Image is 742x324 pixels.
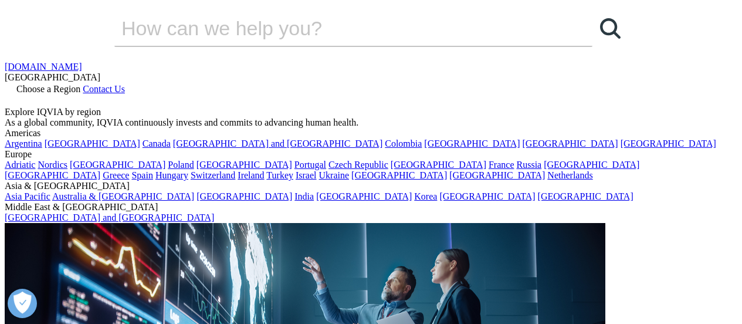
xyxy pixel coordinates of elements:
[45,139,140,148] a: [GEOGRAPHIC_DATA]
[328,160,388,170] a: Czech Republic
[5,202,737,212] div: Middle East & [GEOGRAPHIC_DATA]
[173,139,382,148] a: [GEOGRAPHIC_DATA] and [GEOGRAPHIC_DATA]
[5,72,737,83] div: [GEOGRAPHIC_DATA]
[196,160,292,170] a: [GEOGRAPHIC_DATA]
[103,170,129,180] a: Greece
[414,191,437,201] a: Korea
[544,160,639,170] a: [GEOGRAPHIC_DATA]
[385,139,422,148] a: Colombia
[196,191,292,201] a: [GEOGRAPHIC_DATA]
[5,117,737,128] div: As a global community, IQVIA continuously invests and commits to advancing human health.
[143,139,171,148] a: Canada
[168,160,194,170] a: Poland
[5,62,82,72] a: [DOMAIN_NAME]
[83,84,125,94] a: Contact Us
[114,11,559,46] input: 検索する
[5,191,50,201] a: Asia Pacific
[191,170,235,180] a: Switzerland
[621,139,716,148] a: [GEOGRAPHIC_DATA]
[5,160,35,170] a: Adriatic
[517,160,542,170] a: Russia
[523,139,618,148] a: [GEOGRAPHIC_DATA]
[424,139,520,148] a: [GEOGRAPHIC_DATA]
[5,181,737,191] div: Asia & [GEOGRAPHIC_DATA]
[319,170,350,180] a: Ukraine
[296,170,317,180] a: Israel
[5,149,737,160] div: Europe
[294,191,314,201] a: India
[5,128,737,139] div: Americas
[391,160,486,170] a: [GEOGRAPHIC_DATA]
[351,170,447,180] a: [GEOGRAPHIC_DATA]
[439,191,535,201] a: [GEOGRAPHIC_DATA]
[538,191,633,201] a: [GEOGRAPHIC_DATA]
[16,84,80,94] span: Choose a Region
[5,212,214,222] a: [GEOGRAPHIC_DATA] and [GEOGRAPHIC_DATA]
[131,170,153,180] a: Spain
[238,170,264,180] a: Ireland
[266,170,293,180] a: Turkey
[70,160,165,170] a: [GEOGRAPHIC_DATA]
[316,191,412,201] a: [GEOGRAPHIC_DATA]
[52,191,194,201] a: Australia & [GEOGRAPHIC_DATA]
[294,160,326,170] a: Portugal
[38,160,67,170] a: Nordics
[449,170,545,180] a: [GEOGRAPHIC_DATA]
[155,170,188,180] a: Hungary
[5,107,737,117] div: Explore IQVIA by region
[600,18,621,39] svg: Search
[5,170,100,180] a: [GEOGRAPHIC_DATA]
[489,160,514,170] a: France
[8,289,37,318] button: 優先設定センターを開く
[592,11,628,46] a: 検索する
[5,139,42,148] a: Argentina
[547,170,592,180] a: Netherlands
